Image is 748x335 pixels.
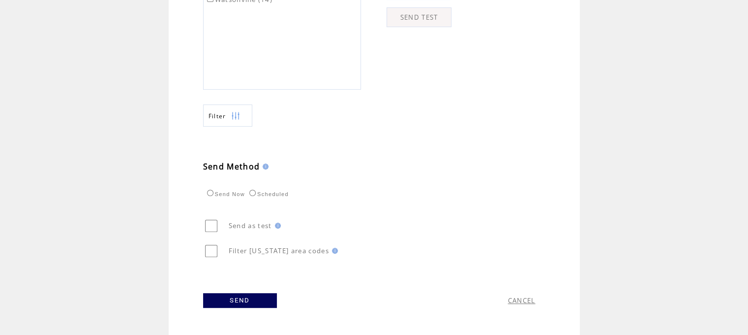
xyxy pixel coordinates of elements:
[209,112,226,120] span: Show filters
[203,161,260,172] span: Send Method
[203,293,277,308] a: SEND
[203,104,252,127] a: Filter
[272,223,281,229] img: help.gif
[329,248,338,254] img: help.gif
[247,191,289,197] label: Scheduled
[229,221,272,230] span: Send as test
[387,7,451,27] a: SEND TEST
[231,105,240,127] img: filters.png
[508,296,536,305] a: CANCEL
[229,246,329,255] span: Filter [US_STATE] area codes
[249,190,256,196] input: Scheduled
[207,190,213,196] input: Send Now
[260,164,269,169] img: help.gif
[205,191,245,197] label: Send Now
